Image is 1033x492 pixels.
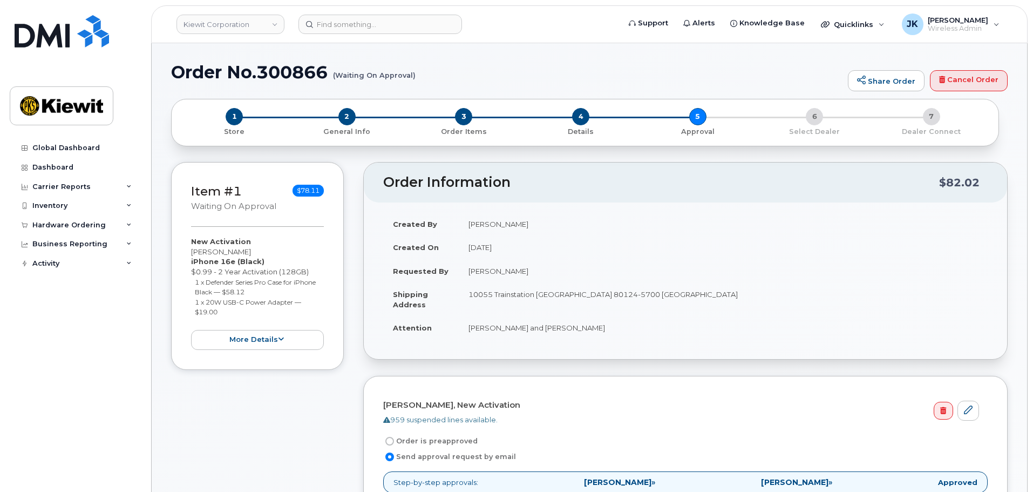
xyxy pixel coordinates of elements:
[459,235,988,259] td: [DATE]
[393,267,448,275] strong: Requested By
[527,127,635,137] p: Details
[584,478,655,486] span: »
[195,298,301,316] small: 1 x 20W USB-C Power Adapter — $19.00
[385,453,394,461] input: Send approval request by email
[293,185,324,197] span: $78.11
[572,108,589,125] span: 4
[191,257,264,266] strong: iPhone 16e (Black)
[383,435,478,448] label: Order is preapproved
[180,125,289,137] a: 1 Store
[191,237,251,246] strong: New Activation
[761,477,828,487] strong: [PERSON_NAME]
[191,184,242,199] a: Item #1
[459,259,988,283] td: [PERSON_NAME]
[383,415,979,425] div: 959 suspended lines available.
[393,323,432,332] strong: Attention
[383,450,516,463] label: Send approval request by email
[393,243,439,252] strong: Created On
[939,172,980,193] div: $82.02
[191,330,324,350] button: more details
[383,401,979,410] h4: [PERSON_NAME], New Activation
[848,70,925,92] a: Share Order
[293,127,402,137] p: General Info
[185,127,284,137] p: Store
[171,63,842,82] h1: Order No.300866
[289,125,406,137] a: 2 General Info
[930,70,1008,92] a: Cancel Order
[938,477,977,488] strong: Approved
[385,437,394,446] input: Order is preapproved
[191,237,324,349] div: [PERSON_NAME] $0.99 - 2 Year Activation (128GB)
[459,316,988,340] td: [PERSON_NAME] and [PERSON_NAME]
[195,278,316,296] small: 1 x Defender Series Pro Case for iPhone Black — $58.12
[393,290,428,309] strong: Shipping Address
[333,63,416,79] small: (Waiting On Approval)
[405,125,522,137] a: 3 Order Items
[191,201,276,211] small: Waiting On Approval
[393,220,437,228] strong: Created By
[459,282,988,316] td: 10055 Trainstation [GEOGRAPHIC_DATA] 80124-5700 [GEOGRAPHIC_DATA]
[383,175,939,190] h2: Order Information
[226,108,243,125] span: 1
[459,212,988,236] td: [PERSON_NAME]
[522,125,640,137] a: 4 Details
[761,478,832,486] span: »
[584,477,651,487] strong: [PERSON_NAME]
[338,108,356,125] span: 2
[986,445,1025,484] iframe: Messenger Launcher
[455,108,472,125] span: 3
[410,127,518,137] p: Order Items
